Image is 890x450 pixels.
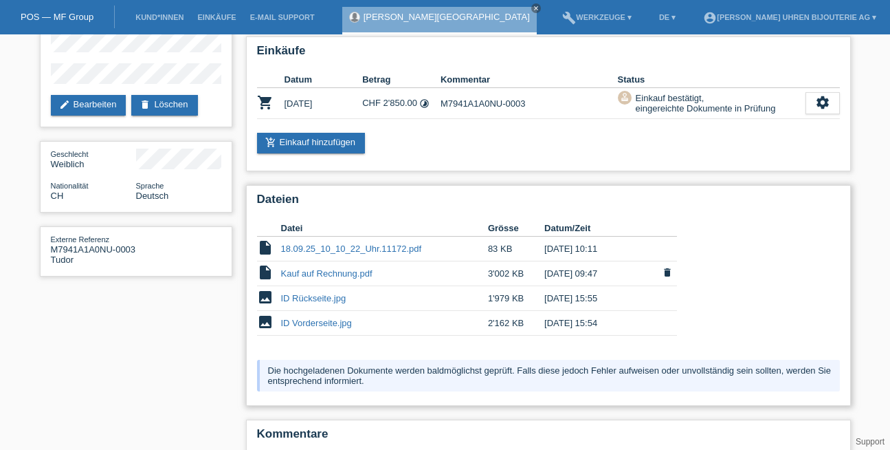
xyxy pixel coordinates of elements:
[257,133,366,153] a: add_shopping_cartEinkauf hinzufügen
[51,149,136,169] div: Weiblich
[59,99,70,110] i: edit
[140,99,151,110] i: delete
[281,268,372,279] a: Kauf auf Rechnung.pdf
[488,286,544,311] td: 1'979 KB
[488,311,544,336] td: 2'162 KB
[281,244,422,254] a: 18.09.25_10_10_22_Uhr.11172.pdf
[544,220,657,237] th: Datum/Zeit
[562,11,576,25] i: build
[51,234,136,265] div: M7941A1A0NU-0003 Tudor
[190,13,243,21] a: Einkäufe
[281,293,346,303] a: ID Rückseite.jpg
[544,237,657,261] td: [DATE] 10:11
[129,13,190,21] a: Kund*innen
[257,239,274,256] i: insert_drive_file
[136,191,169,201] span: Deutsch
[362,72,441,88] th: Betrag
[285,88,363,119] td: [DATE]
[257,314,274,330] i: image
[257,427,840,448] h2: Kommentare
[620,92,630,102] i: approval
[419,98,430,109] i: Fixe Raten (12 Raten)
[531,3,541,13] a: close
[632,91,776,116] div: Einkauf bestätigt, eingereichte Dokumente in Prüfung
[856,437,885,447] a: Support
[257,289,274,306] i: image
[51,235,110,244] span: Externe Referenz
[285,72,363,88] th: Datum
[652,13,682,21] a: DE ▾
[488,237,544,261] td: 83 KB
[257,193,840,213] h2: Dateien
[243,13,322,21] a: E-Mail Support
[364,12,530,22] a: [PERSON_NAME][GEOGRAPHIC_DATA]
[51,191,64,201] span: Schweiz
[257,44,840,65] h2: Einkäufe
[696,13,883,21] a: account_circle[PERSON_NAME] Uhren Bijouterie AG ▾
[51,150,89,158] span: Geschlecht
[544,311,657,336] td: [DATE] 15:54
[21,12,93,22] a: POS — MF Group
[488,220,544,237] th: Grösse
[544,261,657,286] td: [DATE] 09:47
[51,182,89,190] span: Nationalität
[658,266,677,281] span: Löschen
[703,11,717,25] i: account_circle
[555,13,638,21] a: buildWerkzeuge ▾
[533,5,539,12] i: close
[544,286,657,311] td: [DATE] 15:55
[257,360,840,392] div: Die hochgeladenen Dokumente werden baldmöglichst geprüft. Falls diese jedoch Fehler aufweisen ode...
[257,94,274,111] i: POSP00027655
[441,72,618,88] th: Kommentar
[618,72,805,88] th: Status
[362,88,441,119] td: CHF 2'850.00
[265,137,276,148] i: add_shopping_cart
[136,182,164,190] span: Sprache
[51,95,126,116] a: editBearbeiten
[257,264,274,281] i: insert_drive_file
[662,267,673,278] i: delete
[815,95,830,110] i: settings
[488,261,544,286] td: 3'002 KB
[281,220,488,237] th: Datei
[131,95,197,116] a: deleteLöschen
[441,88,618,119] td: M7941A1A0NU-0003
[281,318,352,328] a: ID Vorderseite.jpg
